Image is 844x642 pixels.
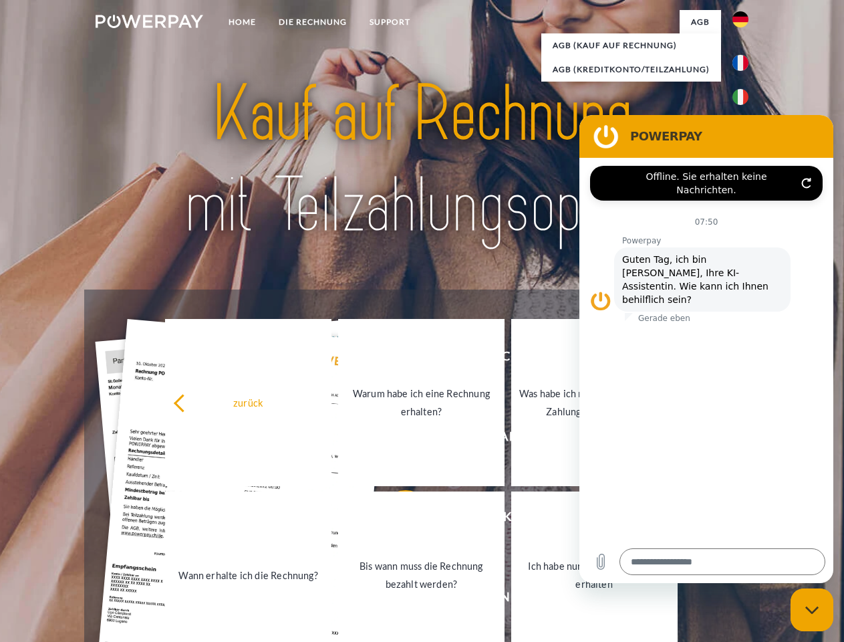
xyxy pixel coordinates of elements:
[791,588,833,631] iframe: Schaltfläche zum Öffnen des Messaging-Fensters; Konversation läuft
[173,393,323,411] div: zurück
[267,10,358,34] a: DIE RECHNUNG
[511,319,678,486] a: Was habe ich noch offen, ist meine Zahlung eingegangen?
[732,89,748,105] img: it
[541,58,721,82] a: AGB (Kreditkonto/Teilzahlung)
[732,11,748,27] img: de
[519,557,670,593] div: Ich habe nur eine Teillieferung erhalten
[541,33,721,58] a: AGB (Kauf auf Rechnung)
[128,64,716,256] img: title-powerpay_de.svg
[358,10,422,34] a: SUPPORT
[346,557,497,593] div: Bis wann muss die Rechnung bezahlt werden?
[217,10,267,34] a: Home
[579,115,833,583] iframe: Messaging-Fenster
[680,10,721,34] a: agb
[519,385,670,421] div: Was habe ich noch offen, ist meine Zahlung eingegangen?
[96,15,203,28] img: logo-powerpay-white.svg
[732,55,748,71] img: fr
[173,566,323,584] div: Wann erhalte ich die Rechnung?
[346,385,497,421] div: Warum habe ich eine Rechnung erhalten?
